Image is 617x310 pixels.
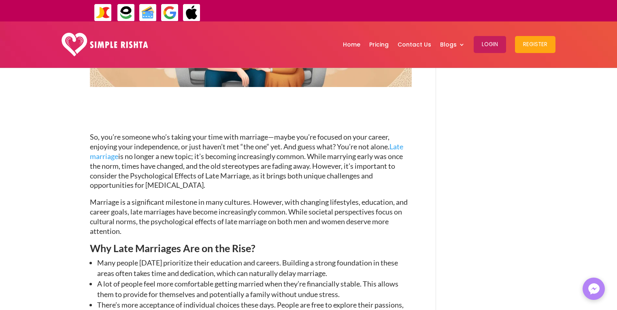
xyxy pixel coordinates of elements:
[183,4,201,22] img: ApplePay-icon
[474,36,506,53] button: Login
[474,23,506,66] a: Login
[440,23,465,66] a: Blogs
[586,281,602,297] img: Messenger
[139,4,157,22] img: Credit Cards
[117,4,135,22] img: EasyPaisa-icon
[90,132,403,189] span: So, you’re someone who’s taking your time with marriage—maybe you’re focused on your career, enjo...
[369,23,389,66] a: Pricing
[94,4,112,22] img: JazzCash-icon
[97,279,398,299] span: A lot of people feel more comfortable getting married when they’re financially stable. This allow...
[398,23,431,66] a: Contact Us
[97,258,398,278] span: Many people [DATE] prioritize their education and careers. Building a strong foundation in these ...
[515,36,555,53] button: Register
[343,23,360,66] a: Home
[515,23,555,66] a: Register
[90,197,408,235] span: Marriage is a significant milestone in many cultures. However, with changing lifestyles, educatio...
[90,142,403,161] a: Late marriage
[161,4,179,22] img: GooglePay-icon
[90,242,255,254] span: Why Late Marriages Are on the Rise?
